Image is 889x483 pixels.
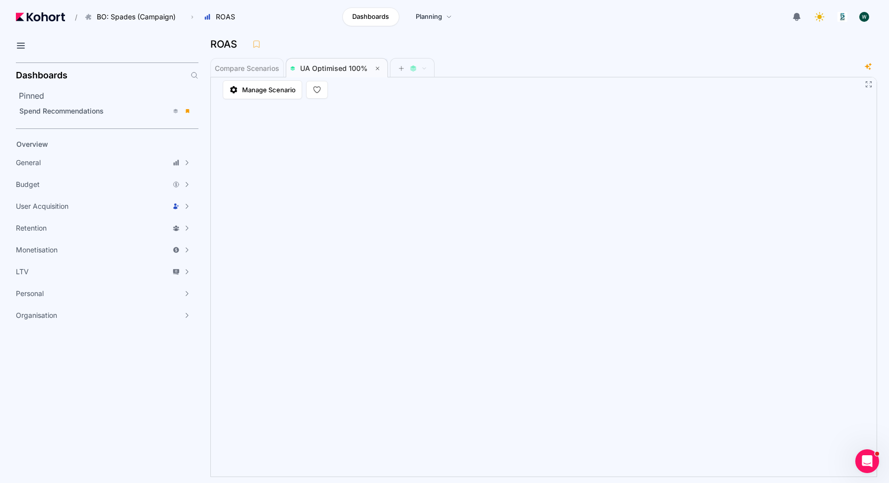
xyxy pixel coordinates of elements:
img: logo_logo_images_1_20240607072359498299_20240828135028712857.jpeg [837,12,847,22]
span: Overview [16,140,48,148]
span: Spend Recommendations [19,107,104,115]
span: Planning [416,12,442,22]
span: / [67,12,77,22]
span: Personal [16,289,44,299]
img: Kohort logo [16,12,65,21]
span: Compare Scenarios [215,65,279,72]
span: › [189,13,195,21]
a: Overview [13,137,182,152]
h2: Dashboards [16,71,67,80]
a: Dashboards [342,7,399,26]
a: Planning [405,7,462,26]
span: UA Optimised 100% [300,64,368,72]
span: BO: Spades (Campaign) [97,12,176,22]
iframe: Intercom live chat [855,449,879,473]
button: Fullscreen [865,80,873,88]
button: BO: Spades (Campaign) [79,8,186,25]
span: LTV [16,267,29,277]
span: ROAS [216,12,235,22]
a: Manage Scenario [223,80,302,99]
span: Manage Scenario [242,85,296,95]
span: User Acquisition [16,201,68,211]
h2: Pinned [19,90,198,102]
span: General [16,158,41,168]
h3: ROAS [210,39,243,49]
span: Organisation [16,310,57,320]
span: Dashboards [352,12,389,22]
a: Spend Recommendations [16,104,195,119]
span: Budget [16,180,40,189]
span: Monetisation [16,245,58,255]
span: Retention [16,223,47,233]
button: ROAS [198,8,246,25]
